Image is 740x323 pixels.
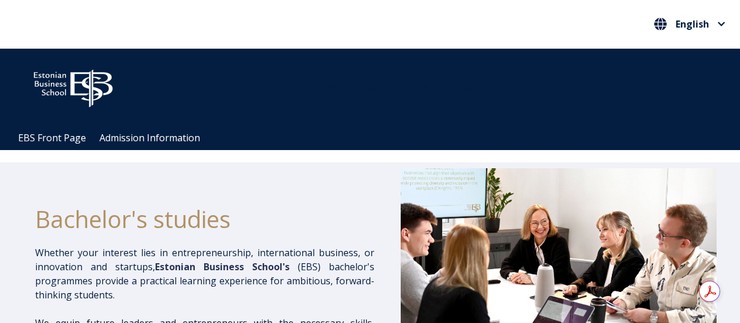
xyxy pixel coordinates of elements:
p: Whether your interest lies in entrepreneurship, international business, or innovation and startup... [35,246,374,302]
h1: Bachelor's studies [35,205,374,234]
img: ebs_logo2016_white [23,60,123,111]
span: English [676,19,709,29]
a: EBS Front Page [18,131,86,144]
span: Community for Growth and Resp [328,81,472,94]
div: Navigation Menu [12,126,740,150]
span: Estonian Business School's [155,260,290,273]
nav: Select your language [651,15,728,34]
button: English [651,15,728,33]
a: Admission Information [99,131,200,144]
